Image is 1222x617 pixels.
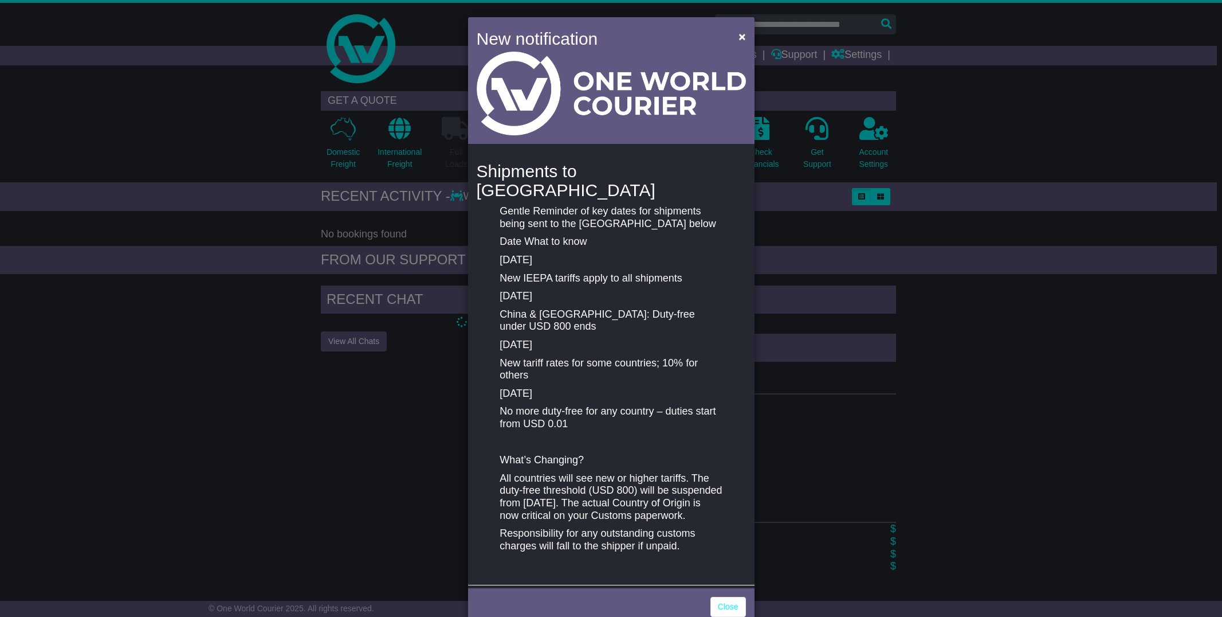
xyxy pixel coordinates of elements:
[477,162,746,200] h4: Shipments to [GEOGRAPHIC_DATA]
[500,236,722,248] p: Date What to know
[500,290,722,303] p: [DATE]
[500,405,722,430] p: No more duty-free for any country – duties start from USD 0.01
[500,272,722,285] p: New IEEPA tariffs apply to all shipments
[500,472,722,522] p: All countries will see new or higher tariffs. The duty-free threshold (USD 800) will be suspended...
[500,254,722,267] p: [DATE]
[738,30,745,43] span: ×
[500,205,722,230] p: Gentle Reminder of key dates for shipments being sent to the [GEOGRAPHIC_DATA] below
[500,454,722,467] p: What’s Changing?
[710,597,746,617] a: Close
[500,528,722,552] p: Responsibility for any outstanding customs charges will fall to the shipper if unpaid.
[500,308,722,333] p: China & [GEOGRAPHIC_DATA]: Duty-free under USD 800 ends
[500,339,722,352] p: [DATE]
[477,52,746,135] img: Light
[500,388,722,400] p: [DATE]
[500,357,722,382] p: New tariff rates for some countries; 10% for others
[477,26,722,52] h4: New notification
[733,25,751,48] button: Close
